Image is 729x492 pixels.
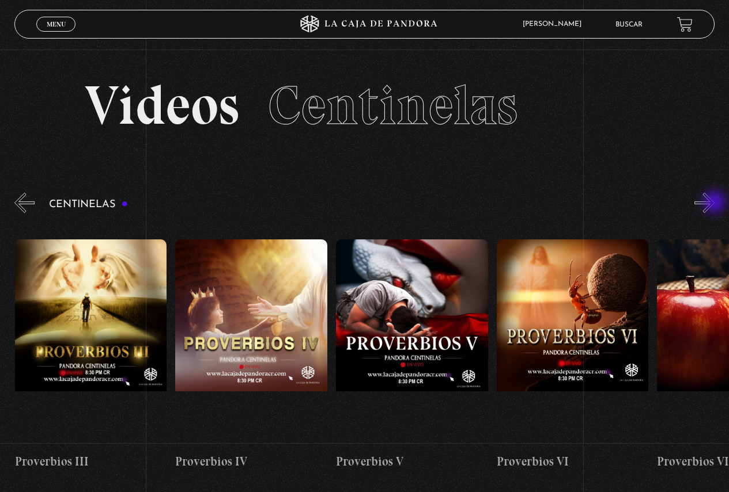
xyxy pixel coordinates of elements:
h4: Proverbios VI [497,452,649,471]
span: Centinelas [268,73,518,138]
button: Next [694,193,715,213]
h4: Proverbios V [336,452,488,471]
a: Buscar [615,21,643,28]
h3: Centinelas [49,199,128,210]
a: Proverbios VI [497,222,649,489]
a: Proverbios III [15,222,167,489]
span: [PERSON_NAME] [517,21,593,28]
h4: Proverbios III [15,452,167,471]
a: Proverbios IV [175,222,327,489]
span: Menu [47,21,66,28]
button: Previous [14,193,35,213]
h4: Proverbios IV [175,452,327,471]
a: Proverbios V [336,222,488,489]
a: View your shopping cart [677,17,693,32]
h2: Videos [85,78,645,133]
span: Cerrar [43,30,70,39]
